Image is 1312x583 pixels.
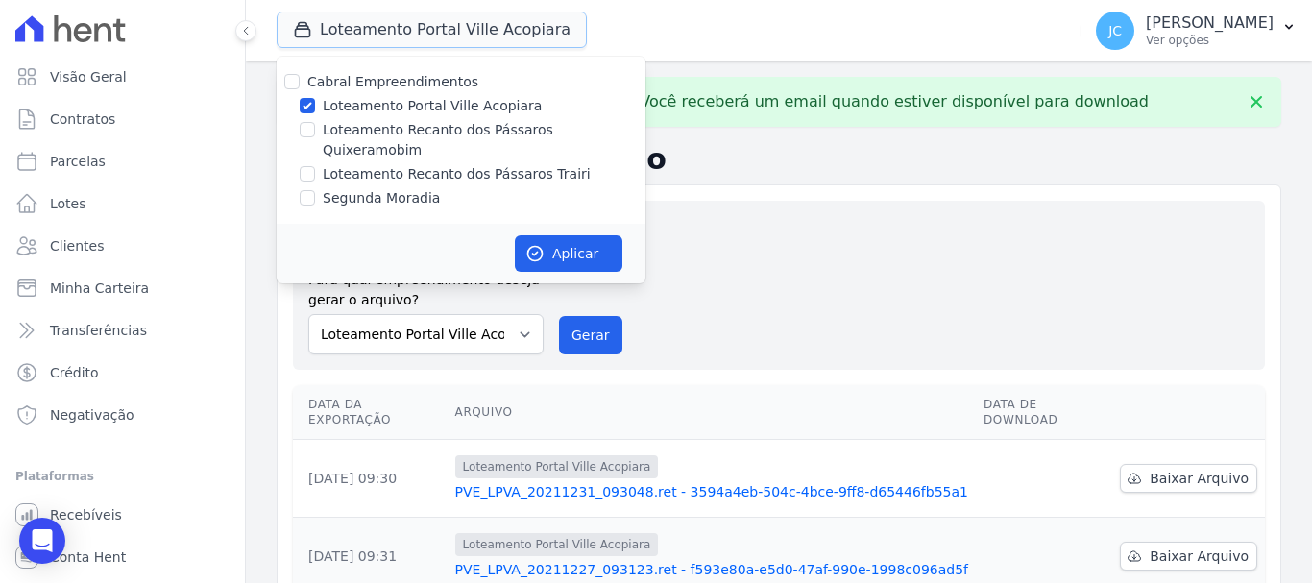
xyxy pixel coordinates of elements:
a: Lotes [8,184,237,223]
a: Baixar Arquivo [1120,464,1257,493]
td: [DATE] 09:30 [293,440,448,518]
a: Crédito [8,353,237,392]
a: Negativação [8,396,237,434]
label: Loteamento Recanto dos Pássaros Quixeramobim [323,120,645,160]
label: Para qual empreendimento deseja gerar o arquivo? [308,262,544,310]
label: Segunda Moradia [323,188,440,208]
label: Loteamento Portal Ville Acopiara [323,96,542,116]
span: Crédito [50,363,99,382]
span: Contratos [50,109,115,129]
th: Data de Download [976,385,1112,440]
span: Minha Carteira [50,279,149,298]
p: [PERSON_NAME] [1146,13,1274,33]
th: Data da Exportação [293,385,448,440]
button: Aplicar [515,235,622,272]
span: Clientes [50,236,104,255]
button: Gerar [559,316,622,354]
a: Recebíveis [8,496,237,534]
button: Loteamento Portal Ville Acopiara [277,12,587,48]
a: PVE_LPVA_20211231_093048.ret - 3594a4eb-504c-4bce-9ff8-d65446fb55a1 [455,482,968,501]
span: Baixar Arquivo [1150,469,1249,488]
a: Transferências [8,311,237,350]
a: Visão Geral [8,58,237,96]
a: Clientes [8,227,237,265]
a: Baixar Arquivo [1120,542,1257,571]
span: Negativação [50,405,134,425]
div: Plataformas [15,465,230,488]
button: JC [PERSON_NAME] Ver opções [1081,4,1312,58]
p: Ver opções [1146,33,1274,48]
a: Parcelas [8,142,237,181]
a: Minha Carteira [8,269,237,307]
a: Contratos [8,100,237,138]
h2: Exportações de Retorno [277,142,1281,177]
span: Transferências [50,321,147,340]
span: Loteamento Portal Ville Acopiara [455,533,659,556]
label: Loteamento Recanto dos Pássaros Trairi [323,164,591,184]
span: Recebíveis [50,505,122,524]
span: Conta Hent [50,547,126,567]
label: Cabral Empreendimentos [307,74,478,89]
span: Loteamento Portal Ville Acopiara [455,455,659,478]
div: Open Intercom Messenger [19,518,65,564]
th: Arquivo [448,385,976,440]
span: JC [1108,24,1122,37]
a: Conta Hent [8,538,237,576]
p: O arquivo de retorno está sendo gerado. Você receberá um email quando estiver disponível para dow... [323,92,1149,111]
a: PVE_LPVA_20211227_093123.ret - f593e80a-e5d0-47af-990e-1998c096ad5f [455,560,968,579]
span: Parcelas [50,152,106,171]
span: Baixar Arquivo [1150,547,1249,566]
span: Lotes [50,194,86,213]
span: Visão Geral [50,67,127,86]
